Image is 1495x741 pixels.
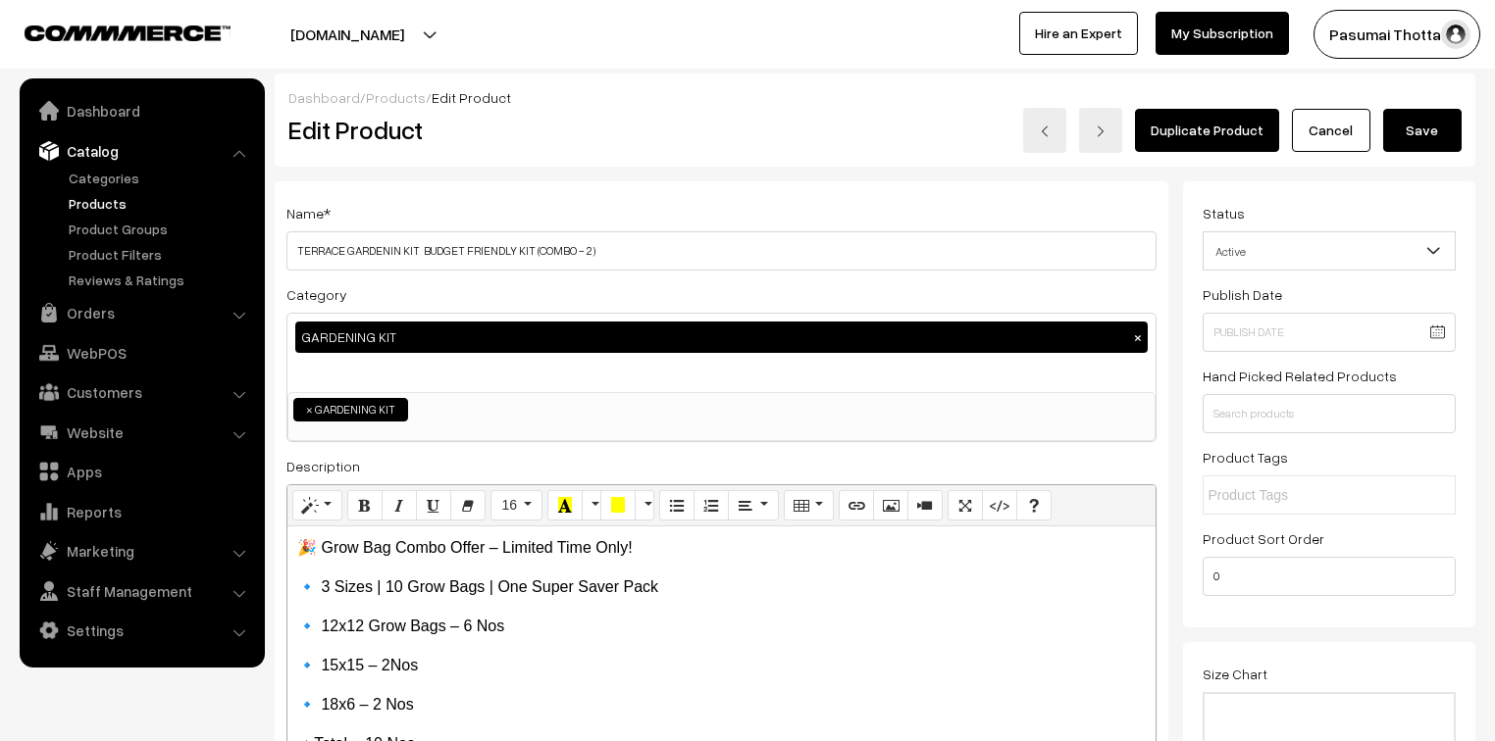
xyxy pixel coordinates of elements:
a: Dashboard [288,89,360,106]
a: COMMMERCE [25,20,196,43]
button: More Color [582,490,601,521]
img: right-arrow.png [1095,125,1107,137]
a: WebPOS [25,335,258,370]
label: Product Tags [1203,447,1288,468]
a: Products [366,89,426,106]
p: 🔹 18x6 – 2 Nos [297,693,1146,716]
a: Cancel [1292,109,1370,152]
a: Reports [25,494,258,529]
button: Code View [982,490,1017,521]
label: Product Sort Order [1203,528,1324,549]
button: Bold (CTRL+B) [347,490,383,521]
button: × [1129,328,1147,346]
button: Picture [873,490,908,521]
label: Size Chart [1203,664,1267,684]
a: My Subscription [1156,12,1289,55]
label: Name [286,203,331,223]
button: Save [1383,109,1462,152]
input: Search products [1203,394,1457,433]
img: user [1441,20,1470,49]
button: Background Color [600,490,636,521]
a: Orders [25,295,258,330]
a: Apps [25,454,258,489]
a: Marketing [25,533,258,568]
a: Settings [25,613,258,648]
a: Reviews & Ratings [64,270,258,290]
a: Products [64,193,258,214]
p: 🔹 12x12 Grow Bags – 6 Nos [297,615,1146,638]
input: Product Tags [1209,485,1380,506]
a: Catalog [25,133,258,169]
button: Table [784,490,834,521]
label: Status [1203,203,1245,223]
button: Remove Font Style (CTRL+\) [450,490,486,521]
a: Website [25,415,258,450]
p: 🎉 Grow Bag Combo Offer – Limited Time Only! [297,536,1146,560]
label: Publish Date [1203,284,1282,305]
img: left-arrow.png [1039,125,1051,137]
button: Italic (CTRL+I) [382,490,417,521]
a: Staff Management [25,573,258,609]
button: Help [1016,490,1052,521]
p: 🔹 15x15 – 2Nos [297,654,1146,677]
a: Dashboard [25,93,258,128]
button: Full Screen [948,490,983,521]
button: Recent Color [547,490,583,521]
button: More Color [635,490,654,521]
input: Enter Number [1203,557,1457,596]
button: Unordered list (CTRL+SHIFT+NUM7) [659,490,695,521]
a: Customers [25,374,258,410]
a: Product Groups [64,219,258,239]
button: Video [907,490,943,521]
label: Hand Picked Related Products [1203,366,1397,386]
h2: Edit Product [288,115,760,145]
button: Link (CTRL+K) [839,490,874,521]
label: Description [286,456,360,476]
button: Font Size [490,490,542,521]
button: Ordered list (CTRL+SHIFT+NUM8) [694,490,729,521]
button: Style [292,490,342,521]
a: Hire an Expert [1019,12,1138,55]
p: 🔹 3 Sizes | 10 Grow Bags | One Super Saver Pack [297,575,1146,599]
input: Publish Date [1203,313,1457,352]
div: / / [288,87,1462,108]
a: Product Filters [64,244,258,265]
span: Active [1203,231,1457,271]
a: Categories [64,168,258,188]
a: Duplicate Product [1135,109,1279,152]
span: Active [1204,234,1456,269]
button: Paragraph [728,490,778,521]
img: COMMMERCE [25,25,231,40]
span: 16 [501,497,517,513]
button: Pasumai Thotta… [1314,10,1480,59]
div: GARDENING KIT [295,321,1148,353]
span: Edit Product [432,89,511,106]
button: Underline (CTRL+U) [416,490,451,521]
input: Name [286,231,1157,271]
button: [DOMAIN_NAME] [222,10,473,59]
